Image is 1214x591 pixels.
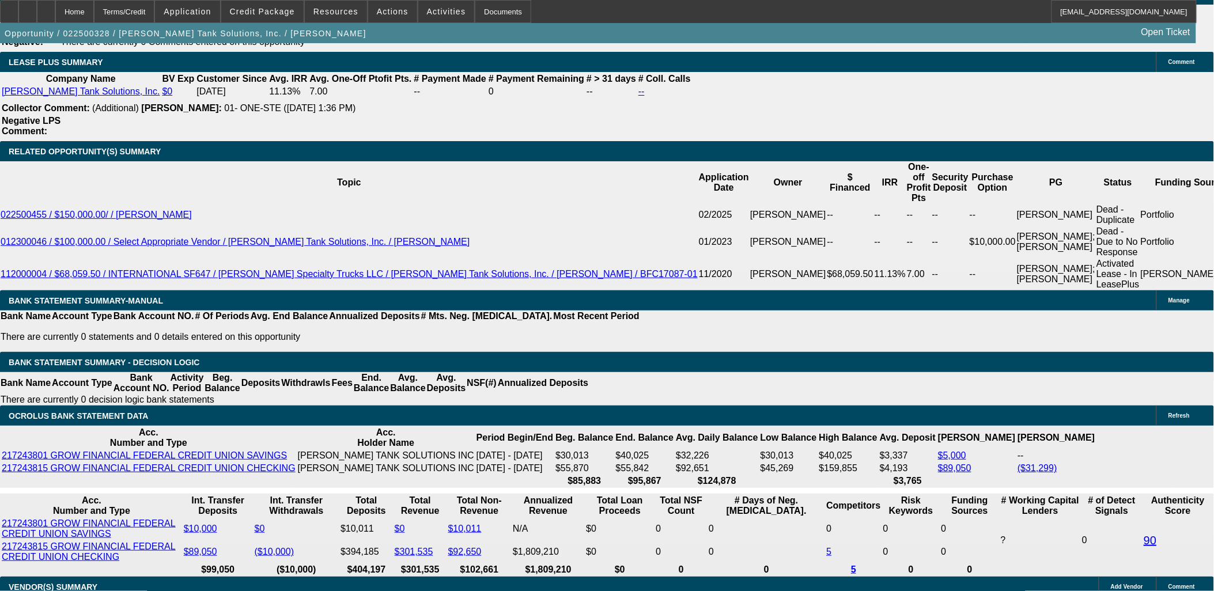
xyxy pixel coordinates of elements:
[340,564,393,575] th: $404,197
[313,7,358,16] span: Resources
[113,372,170,394] th: Bank Account NO.
[585,495,654,517] th: Total Loan Proceeds
[155,1,220,22] button: Application
[938,463,971,473] a: $89,050
[1016,226,1096,258] td: [PERSON_NAME]; [PERSON_NAME]
[698,204,750,226] td: 02/2025
[827,161,874,204] th: $ Financed
[377,7,409,16] span: Actions
[827,226,874,258] td: --
[281,372,331,394] th: Withdrawls
[638,86,645,96] a: --
[760,450,818,461] td: $30,013
[615,450,674,461] td: $40,025
[615,427,674,449] th: End. Balance
[426,372,467,394] th: Avg. Deposits
[1016,258,1096,290] td: [PERSON_NAME]; [PERSON_NAME]
[162,86,172,96] a: $0
[819,427,878,449] th: High Balance
[750,258,827,290] td: [PERSON_NAME]
[448,495,511,517] th: Total Non-Revenue
[1,495,182,517] th: Acc. Number and Type
[655,541,707,563] td: 0
[395,524,405,533] a: $0
[1016,204,1096,226] td: [PERSON_NAME]
[585,564,654,575] th: $0
[698,258,750,290] td: 11/2020
[750,161,827,204] th: Owner
[969,226,1016,258] td: $10,000.00
[1096,161,1140,204] th: Status
[874,258,906,290] td: 11.13%
[883,495,940,517] th: Risk Keywords
[655,495,707,517] th: Sum of the Total NSF Count and Total Overdraft Fee Count from Ocrolus
[1016,161,1096,204] th: PG
[586,86,637,97] td: --
[708,541,825,563] td: 0
[553,310,640,322] th: Most Recent Period
[941,564,999,575] th: 0
[340,541,393,563] td: $394,185
[932,226,969,258] td: --
[1017,427,1095,449] th: [PERSON_NAME]
[448,564,511,575] th: $102,661
[675,475,759,487] th: $124,878
[819,450,878,461] td: $40,025
[513,547,584,557] div: $1,809,210
[879,427,936,449] th: Avg. Deposit
[698,161,750,204] th: Application Date
[389,372,426,394] th: Avg. Balance
[874,161,906,204] th: IRR
[9,411,148,420] span: OCROLUS BANK STATEMENT DATA
[340,495,393,517] th: Total Deposits
[183,495,253,517] th: Int. Transfer Deposits
[254,495,339,517] th: Int. Transfer Withdrawals
[1168,412,1190,419] span: Refresh
[162,74,194,84] b: BV Exp
[1096,204,1140,226] td: Dead - Duplicate
[1001,535,1006,545] span: Refresh to pull Number of Working Capital Lenders
[196,86,268,97] td: [DATE]
[883,564,940,575] th: 0
[204,372,240,394] th: Beg. Balance
[750,204,827,226] td: [PERSON_NAME]
[638,74,691,84] b: # Coll. Calls
[655,518,707,540] td: 0
[750,226,827,258] td: [PERSON_NAME]
[254,564,339,575] th: ($10,000)
[268,86,308,97] td: 11.13%
[421,310,553,322] th: # Mts. Neg. [MEDICAL_DATA].
[297,463,475,474] td: [PERSON_NAME] TANK SOLUTIONS INC
[1144,534,1156,547] a: 90
[760,463,818,474] td: $45,269
[615,463,674,474] td: $55,842
[184,524,217,533] a: $10,000
[46,74,116,84] b: Company Name
[932,204,969,226] td: --
[708,518,825,540] td: 0
[883,518,940,540] td: 0
[932,161,969,204] th: Security Deposit
[184,547,217,556] a: $89,050
[297,450,475,461] td: [PERSON_NAME] TANK SOLUTIONS INC
[497,372,589,394] th: Annualized Deposits
[655,564,707,575] th: 0
[395,547,433,556] a: $301,535
[1081,518,1142,563] td: 0
[827,204,874,226] td: --
[512,495,584,517] th: Annualized Revenue
[9,58,103,67] span: LEASE PLUS SUMMARY
[708,495,825,517] th: # Days of Neg. [MEDICAL_DATA].
[879,463,936,474] td: $4,193
[1096,258,1140,290] td: Activated Lease - In LeasePlus
[340,518,393,540] td: $10,011
[555,475,614,487] th: $85,883
[197,74,267,84] b: Customer Since
[466,372,497,394] th: NSF(#)
[51,372,113,394] th: Account Type
[476,427,554,449] th: Period Begin/End
[941,518,999,540] td: 0
[1,269,698,279] a: 112000004 / $68,059.50 / INTERNATIONAL SF647 / [PERSON_NAME] Specialty Trucks LLC / [PERSON_NAME]...
[305,1,367,22] button: Resources
[141,103,222,113] b: [PERSON_NAME]:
